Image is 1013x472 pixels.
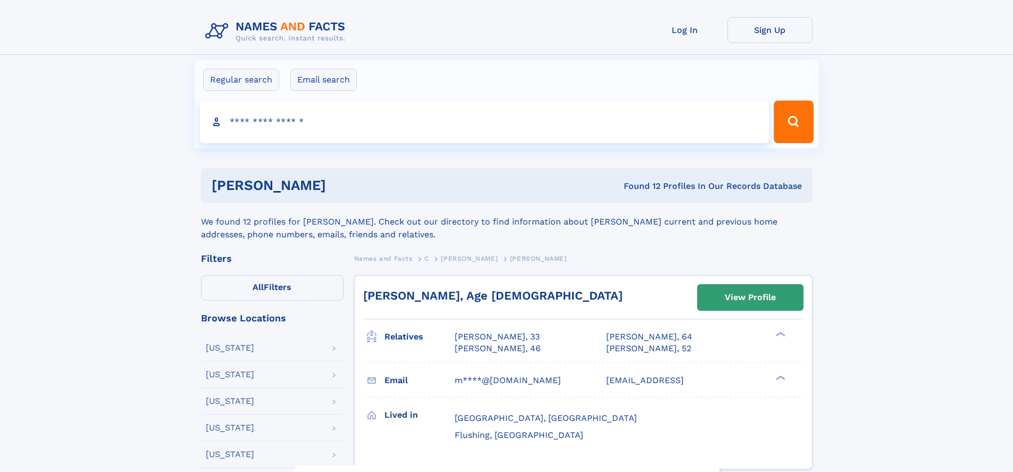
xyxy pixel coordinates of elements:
[201,203,813,241] div: We found 12 profiles for [PERSON_NAME]. Check out our directory to find information about [PERSON...
[441,255,498,262] span: [PERSON_NAME]
[203,69,279,91] label: Regular search
[200,101,769,143] input: search input
[201,275,344,301] label: Filters
[201,254,344,263] div: Filters
[253,282,264,292] span: All
[201,313,344,323] div: Browse Locations
[774,101,813,143] button: Search Button
[455,430,583,440] span: Flushing, [GEOGRAPHIC_DATA]
[206,344,254,352] div: [US_STATE]
[773,374,786,381] div: ❯
[206,424,254,432] div: [US_STATE]
[384,328,455,346] h3: Relatives
[455,343,541,354] a: [PERSON_NAME], 46
[206,397,254,405] div: [US_STATE]
[354,252,413,265] a: Names and Facts
[363,289,623,302] a: [PERSON_NAME], Age [DEMOGRAPHIC_DATA]
[206,450,254,459] div: [US_STATE]
[642,17,727,43] a: Log In
[773,331,786,338] div: ❯
[455,413,637,423] span: [GEOGRAPHIC_DATA], [GEOGRAPHIC_DATA]
[455,331,540,343] a: [PERSON_NAME], 33
[290,69,357,91] label: Email search
[424,255,429,262] span: C
[606,343,691,354] a: [PERSON_NAME], 52
[510,255,567,262] span: [PERSON_NAME]
[424,252,429,265] a: C
[201,17,354,46] img: Logo Names and Facts
[441,252,498,265] a: [PERSON_NAME]
[475,180,802,192] div: Found 12 Profiles In Our Records Database
[606,375,684,385] span: [EMAIL_ADDRESS]
[727,17,813,43] a: Sign Up
[384,406,455,424] h3: Lived in
[725,285,776,310] div: View Profile
[384,371,455,390] h3: Email
[606,331,692,343] a: [PERSON_NAME], 64
[206,370,254,379] div: [US_STATE]
[698,285,803,310] a: View Profile
[212,179,475,192] h1: [PERSON_NAME]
